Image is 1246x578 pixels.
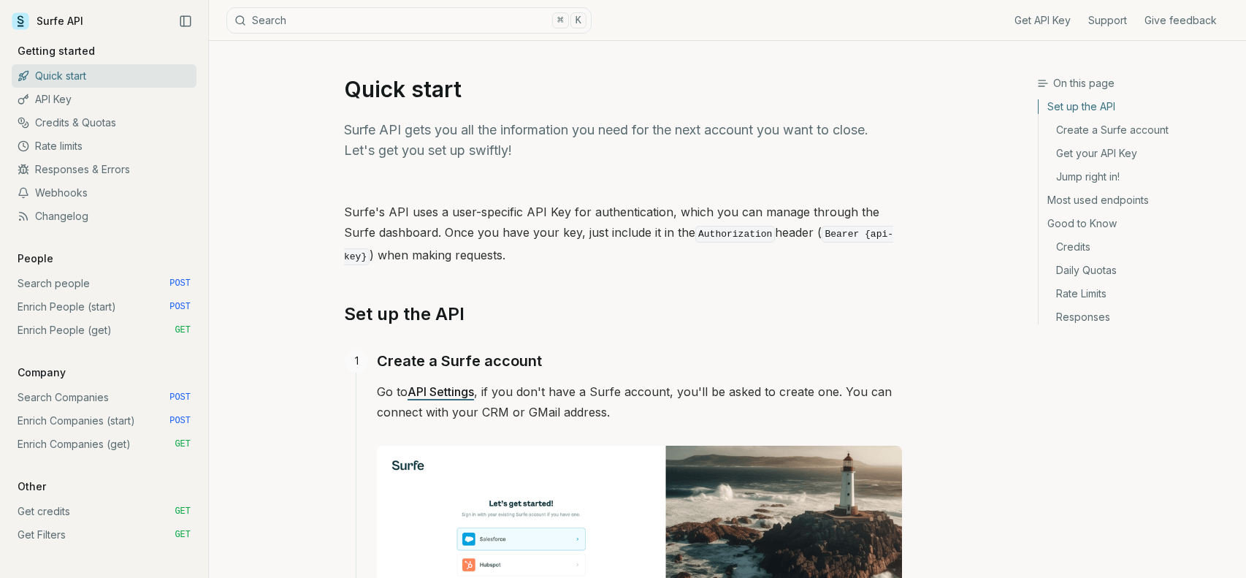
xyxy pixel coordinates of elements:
a: Set up the API [1039,99,1234,118]
p: People [12,251,59,266]
a: Enrich Companies (start) POST [12,409,196,433]
kbd: ⌘ [552,12,568,28]
a: Enrich Companies (get) GET [12,433,196,456]
a: API Key [12,88,196,111]
span: POST [169,415,191,427]
kbd: K [570,12,586,28]
a: Credits [1039,235,1234,259]
a: Webhooks [12,181,196,205]
a: Most used endpoints [1039,189,1234,212]
a: Surfe API [12,10,83,32]
a: Get API Key [1014,13,1071,28]
span: POST [169,301,191,313]
a: Quick start [12,64,196,88]
p: Other [12,479,52,494]
h3: On this page [1037,76,1234,91]
a: Give feedback [1144,13,1217,28]
a: Set up the API [344,303,465,326]
button: Search⌘K [226,7,592,34]
span: GET [175,438,191,450]
p: Go to , if you don't have a Surfe account, you'll be asked to create one. You can connect with yo... [377,381,902,422]
span: POST [169,278,191,289]
a: Get your API Key [1039,142,1234,165]
a: API Settings [408,384,474,399]
a: Rate Limits [1039,282,1234,305]
a: Enrich People (start) POST [12,295,196,319]
span: GET [175,324,191,336]
span: GET [175,506,191,517]
a: Get credits GET [12,500,196,523]
a: Responses & Errors [12,158,196,181]
a: Search people POST [12,272,196,295]
p: Surfe API gets you all the information you need for the next account you want to close. Let's get... [344,120,902,161]
p: Surfe's API uses a user-specific API Key for authentication, which you can manage through the Sur... [344,202,902,267]
a: Create a Surfe account [377,349,542,373]
a: Jump right in! [1039,165,1234,189]
h1: Quick start [344,76,902,102]
p: Company [12,365,72,380]
p: Getting started [12,44,101,58]
a: Create a Surfe account [1039,118,1234,142]
button: Collapse Sidebar [175,10,196,32]
code: Authorization [695,226,775,243]
span: GET [175,529,191,541]
a: Rate limits [12,134,196,158]
a: Get Filters GET [12,523,196,547]
a: Support [1088,13,1127,28]
span: POST [169,392,191,403]
a: Responses [1039,305,1234,324]
a: Good to Know [1039,212,1234,235]
a: Daily Quotas [1039,259,1234,282]
a: Enrich People (get) GET [12,319,196,342]
a: Changelog [12,205,196,228]
a: Credits & Quotas [12,111,196,134]
a: Search Companies POST [12,386,196,409]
